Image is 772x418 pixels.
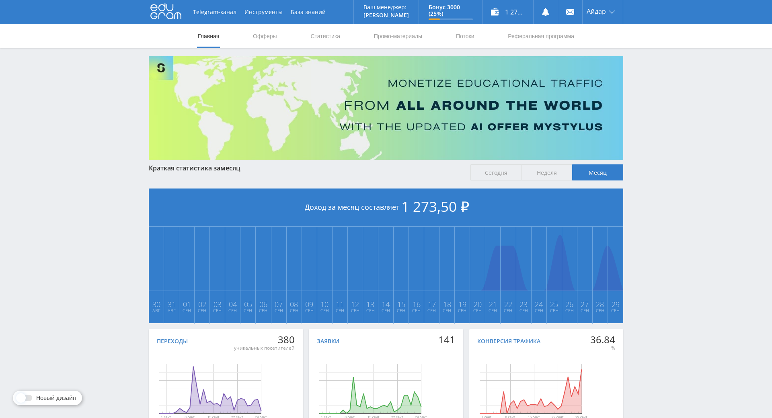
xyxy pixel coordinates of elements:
span: Сен [302,307,316,314]
span: Сен [363,307,378,314]
a: Статистика [310,24,341,48]
div: Краткая статистика за [149,164,462,172]
div: 36.84 [590,334,615,345]
span: Сен [195,307,209,314]
span: 19 [455,301,469,307]
span: 22 [501,301,515,307]
span: Сегодня [470,164,522,180]
span: 17 [425,301,439,307]
span: Сен [455,307,469,314]
span: 20 [470,301,485,307]
span: Сен [593,307,607,314]
span: Сен [470,307,485,314]
span: Сен [532,307,546,314]
span: 29 [608,301,623,307]
div: Конверсия трафика [477,338,540,344]
span: 05 [241,301,255,307]
div: 141 [438,334,455,345]
span: Сен [486,307,500,314]
span: Сен [425,307,439,314]
span: 28 [593,301,607,307]
span: 03 [210,301,224,307]
span: Сен [180,307,194,314]
img: Banner [149,56,623,160]
a: Потоки [455,24,475,48]
span: 25 [547,301,561,307]
span: Сен [394,307,408,314]
span: Авг [149,307,163,314]
span: Сен [608,307,623,314]
span: 18 [440,301,454,307]
span: Сен [256,307,270,314]
span: 11 [333,301,347,307]
span: Сен [563,307,577,314]
a: Офферы [252,24,278,48]
span: 1 273,50 ₽ [401,197,469,216]
span: Сен [578,307,592,314]
p: Бонус 3000 (25%) [429,4,473,17]
span: Айдар [587,8,606,14]
span: Сен [272,307,286,314]
span: 21 [486,301,500,307]
span: Сен [440,307,454,314]
span: 15 [394,301,408,307]
span: Сен [379,307,393,314]
span: Сен [501,307,515,314]
span: Сен [348,307,362,314]
span: 04 [226,301,240,307]
span: Месяц [572,164,623,180]
span: 07 [272,301,286,307]
span: 01 [180,301,194,307]
span: 16 [409,301,423,307]
span: Неделя [521,164,572,180]
div: 380 [234,334,295,345]
span: Сен [333,307,347,314]
span: Сен [517,307,531,314]
span: 06 [256,301,270,307]
span: Сен [226,307,240,314]
span: Новый дизайн [36,395,76,401]
span: 24 [532,301,546,307]
a: Промо-материалы [373,24,423,48]
span: 31 [164,301,179,307]
span: Авг [164,307,179,314]
div: уникальных посетителей [234,345,295,351]
span: 27 [578,301,592,307]
span: 02 [195,301,209,307]
p: [PERSON_NAME] [363,12,409,18]
div: Доход за месяц составляет [149,189,623,227]
span: 09 [302,301,316,307]
span: 23 [517,301,531,307]
span: Сен [318,307,332,314]
span: 08 [287,301,301,307]
div: Заявки [317,338,339,344]
span: Сен [287,307,301,314]
span: 30 [149,301,163,307]
span: 26 [563,301,577,307]
p: Ваш менеджер: [363,4,409,10]
div: % [590,345,615,351]
span: Сен [241,307,255,314]
span: Сен [547,307,561,314]
div: Переходы [157,338,188,344]
span: Сен [210,307,224,314]
a: Реферальная программа [507,24,575,48]
span: 12 [348,301,362,307]
span: 13 [363,301,378,307]
span: 10 [318,301,332,307]
span: месяц [220,164,240,172]
span: Сен [409,307,423,314]
span: 14 [379,301,393,307]
a: Главная [197,24,220,48]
